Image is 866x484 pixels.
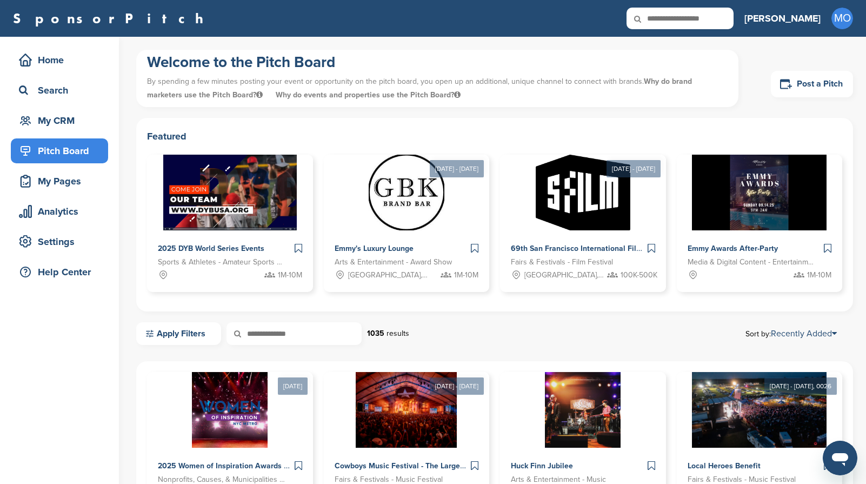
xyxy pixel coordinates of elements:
div: Pitch Board [16,141,108,161]
span: 2025 Women of Inspiration Awards Sponsorship [158,461,327,470]
span: Arts & Entertainment - Award Show [335,256,452,268]
img: Sponsorpitch & [163,155,297,230]
span: 100K-500K [621,269,657,281]
span: [GEOGRAPHIC_DATA], [GEOGRAPHIC_DATA] [524,269,604,281]
img: Sponsorpitch & [692,155,827,230]
strong: 1035 [367,329,384,338]
span: Emmy Awards After-Party [688,244,778,253]
img: Sponsorpitch & [545,372,621,448]
div: [DATE] - [DATE] [430,377,484,395]
span: 69th San Francisco International Film Festival [511,244,672,253]
a: Home [11,48,108,72]
a: [PERSON_NAME] [744,6,821,30]
div: [DATE] [278,377,308,395]
div: [DATE] - [DATE] [430,160,484,177]
span: Emmy's Luxury Lounge [335,244,414,253]
img: Sponsorpitch & [356,372,457,448]
a: Settings [11,229,108,254]
a: [DATE] - [DATE] Sponsorpitch & 69th San Francisco International Film Festival Fairs & Festivals -... [500,137,666,292]
a: [DATE] - [DATE] Sponsorpitch & Emmy's Luxury Lounge Arts & Entertainment - Award Show [GEOGRAPHIC... [324,137,490,292]
div: My Pages [16,171,108,191]
img: Sponsorpitch & [692,372,827,448]
img: Sponsorpitch & [369,155,444,230]
a: Help Center [11,260,108,284]
a: SponsorPitch [13,11,210,25]
div: Analytics [16,202,108,221]
span: Sports & Athletes - Amateur Sports Leagues [158,256,286,268]
span: Cowboys Music Festival - The Largest 11 Day Music Festival in [GEOGRAPHIC_DATA] [335,461,631,470]
span: 1M-10M [454,269,478,281]
a: Sponsorpitch & 2025 DYB World Series Events Sports & Athletes - Amateur Sports Leagues 1M-10M [147,155,313,292]
div: My CRM [16,111,108,130]
div: Search [16,81,108,100]
h2: Featured [147,129,842,144]
div: Home [16,50,108,70]
a: My Pages [11,169,108,194]
div: Help Center [16,262,108,282]
span: 1M-10M [278,269,302,281]
span: [GEOGRAPHIC_DATA], [GEOGRAPHIC_DATA] [348,269,428,281]
a: Analytics [11,199,108,224]
span: results [387,329,409,338]
a: Pitch Board [11,138,108,163]
span: MO [831,8,853,29]
div: [DATE] - [DATE], 0026 [764,377,837,395]
p: By spending a few minutes posting your event or opportunity on the pitch board, you open up an ad... [147,72,728,104]
a: Search [11,78,108,103]
a: Sponsorpitch & Emmy Awards After-Party Media & Digital Content - Entertainment 1M-10M [677,155,843,292]
div: Settings [16,232,108,251]
iframe: Button to launch messaging window [823,441,857,475]
h1: Welcome to the Pitch Board [147,52,728,72]
div: [DATE] - [DATE] [607,160,661,177]
span: Fairs & Festivals - Film Festival [511,256,613,268]
span: Local Heroes Benefit [688,461,761,470]
a: My CRM [11,108,108,133]
span: 1M-10M [807,269,831,281]
span: Sort by: [745,329,837,338]
img: Sponsorpitch & [536,155,630,230]
span: Media & Digital Content - Entertainment [688,256,816,268]
img: Sponsorpitch & [192,372,268,448]
span: Huck Finn Jubilee [511,461,573,470]
a: Apply Filters [136,322,221,345]
a: Recently Added [771,328,837,339]
a: Post a Pitch [771,71,853,97]
h3: [PERSON_NAME] [744,11,821,26]
span: Why do events and properties use the Pitch Board? [276,90,461,100]
span: 2025 DYB World Series Events [158,244,264,253]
